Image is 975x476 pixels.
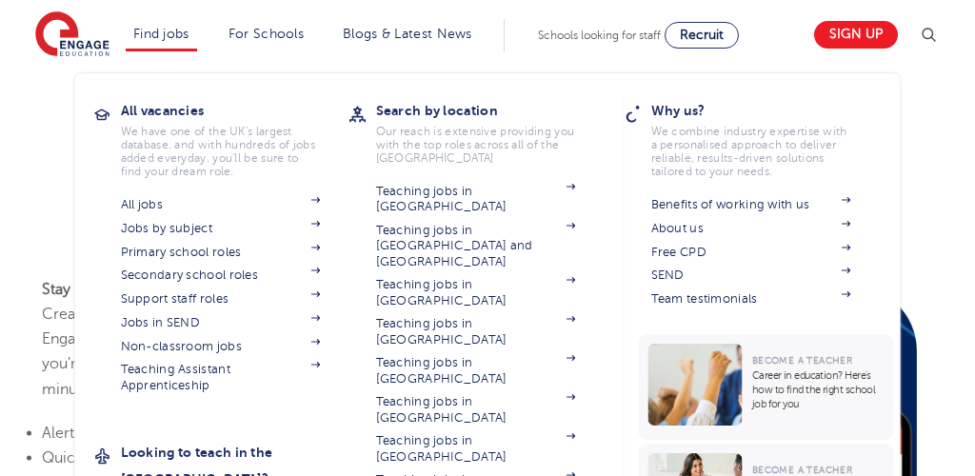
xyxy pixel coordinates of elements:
a: Free CPD [651,245,851,260]
a: Jobs by subject [121,221,321,236]
a: All vacanciesWe have one of the UK's largest database. and with hundreds of jobs added everyday. ... [121,97,349,178]
li: Alerts for newly available roles [42,421,471,446]
p: Our reach is extensive providing you with the top roles across all of the [GEOGRAPHIC_DATA] [376,125,576,165]
a: Support staff roles [121,291,321,307]
a: Become a TeacherCareer in education? Here’s how to find the right school job for you [639,334,899,440]
p: Created specifically for teachers and support staff, EngageNow brings simplicity to your day-to-d... [42,276,471,401]
a: Search by locationOur reach is extensive providing you with the top roles across all of the [GEOG... [376,97,605,165]
a: Find jobs [133,27,189,41]
a: Why us?We combine industry expertise with a personalised approach to deliver reliable, results-dr... [651,97,880,178]
h3: Search by location [376,97,605,124]
h2: Download EngageNow [40,192,935,225]
li: Quickly search and apply for September positions [42,446,471,470]
a: About us [651,221,851,236]
img: Engage Education [35,11,109,59]
a: Sign up [814,21,898,49]
p: We have one of the UK's largest database. and with hundreds of jobs added everyday. you'll be sur... [121,125,321,178]
span: Become a Teacher [752,465,852,475]
strong: Stay in charge of your journey with the EngageNow app [42,280,423,297]
span: Schools looking for staff [538,29,661,42]
a: Blogs & Latest News [343,27,472,41]
a: Non-classroom jobs [121,339,321,354]
a: Teaching jobs in [GEOGRAPHIC_DATA] [376,433,576,465]
h3: All vacancies [121,97,349,124]
h3: Why us? [651,97,880,124]
a: Teaching jobs in [GEOGRAPHIC_DATA] [376,355,576,387]
a: Secondary school roles [121,268,321,283]
a: Jobs in SEND [121,315,321,330]
a: Teaching Assistant Apprenticeship [121,362,321,393]
a: Teaching jobs in [GEOGRAPHIC_DATA] [376,277,576,308]
a: SEND [651,268,851,283]
a: Teaching jobs in [GEOGRAPHIC_DATA] and [GEOGRAPHIC_DATA] [376,223,576,269]
a: Team testimonials [651,291,851,307]
a: All jobs [121,197,321,212]
span: Recruit [680,28,724,42]
a: Primary school roles [121,245,321,260]
a: Benefits of working with us [651,197,851,212]
p: We combine industry expertise with a personalised approach to deliver reliable, results-driven so... [651,125,851,178]
a: Teaching jobs in [GEOGRAPHIC_DATA] [376,316,576,347]
p: Career in education? Here’s how to find the right school job for you [752,368,885,411]
a: Teaching jobs in [GEOGRAPHIC_DATA] [376,394,576,426]
span: Become a Teacher [752,355,852,366]
a: For Schools [229,27,304,41]
a: Teaching jobs in [GEOGRAPHIC_DATA] [376,184,576,215]
a: Recruit [665,22,739,49]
